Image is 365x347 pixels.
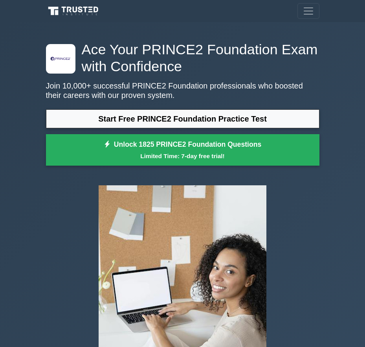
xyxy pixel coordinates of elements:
h1: Ace Your PRINCE2 Foundation Exam with Confidence [46,41,319,75]
button: Toggle navigation [297,3,319,19]
a: Unlock 1825 PRINCE2 Foundation QuestionsLimited Time: 7-day free trial! [46,134,319,166]
a: Start Free PRINCE2 Foundation Practice Test [46,109,319,128]
small: Limited Time: 7-day free trial! [56,151,310,161]
p: Join 10,000+ successful PRINCE2 Foundation professionals who boosted their careers with our prove... [46,81,319,100]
